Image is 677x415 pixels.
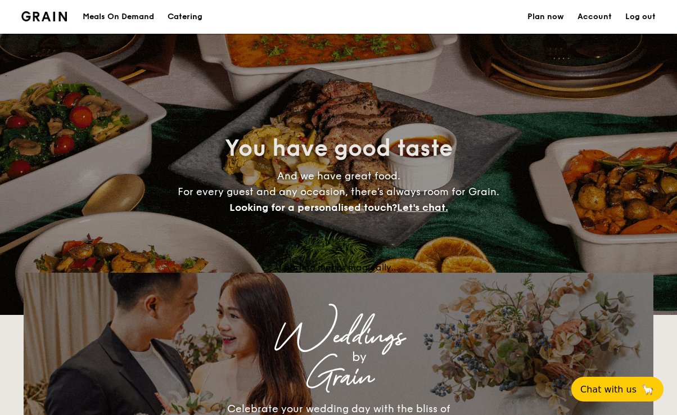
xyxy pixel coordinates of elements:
[21,11,67,21] a: Logotype
[641,383,655,396] span: 🦙
[571,377,664,402] button: Chat with us🦙
[580,384,637,395] span: Chat with us
[164,347,554,367] div: by
[123,327,554,347] div: Weddings
[397,201,448,214] span: Let's chat.
[21,11,67,21] img: Grain
[24,262,653,273] div: Loading menus magically...
[123,367,554,387] div: Grain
